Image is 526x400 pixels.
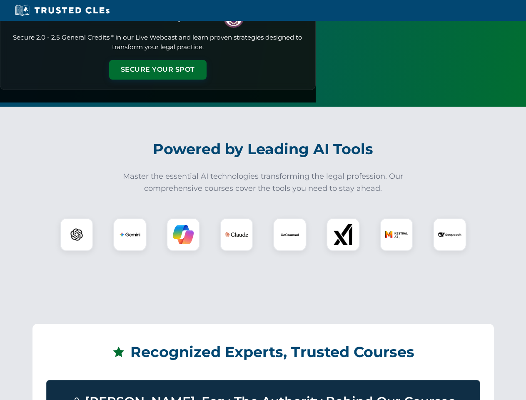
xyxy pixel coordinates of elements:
div: Gemini [113,218,147,251]
img: xAI Logo [333,224,354,245]
img: Mistral AI Logo [385,223,408,246]
div: Claude [220,218,253,251]
img: CoCounsel Logo [279,224,300,245]
div: CoCounsel [273,218,307,251]
div: Mistral AI [380,218,413,251]
img: Copilot Logo [173,224,194,245]
div: xAI [327,218,360,251]
div: DeepSeek [433,218,466,251]
img: ChatGPT Logo [65,222,89,247]
div: Copilot [167,218,200,251]
img: Gemini Logo [120,224,140,245]
h2: Recognized Experts, Trusted Courses [46,337,480,367]
p: Master the essential AI technologies transforming the legal profession. Our comprehensive courses... [117,170,409,195]
img: Trusted CLEs [12,4,112,17]
h2: Powered by Leading AI Tools [32,135,494,164]
img: Claude Logo [225,223,248,246]
div: ChatGPT [60,218,93,251]
img: DeepSeek Logo [438,223,461,246]
p: Secure 2.0 - 2.5 General Credits * in our Live Webcast and learn proven strategies designed to tr... [10,33,305,52]
button: Secure Your Spot [109,60,207,79]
